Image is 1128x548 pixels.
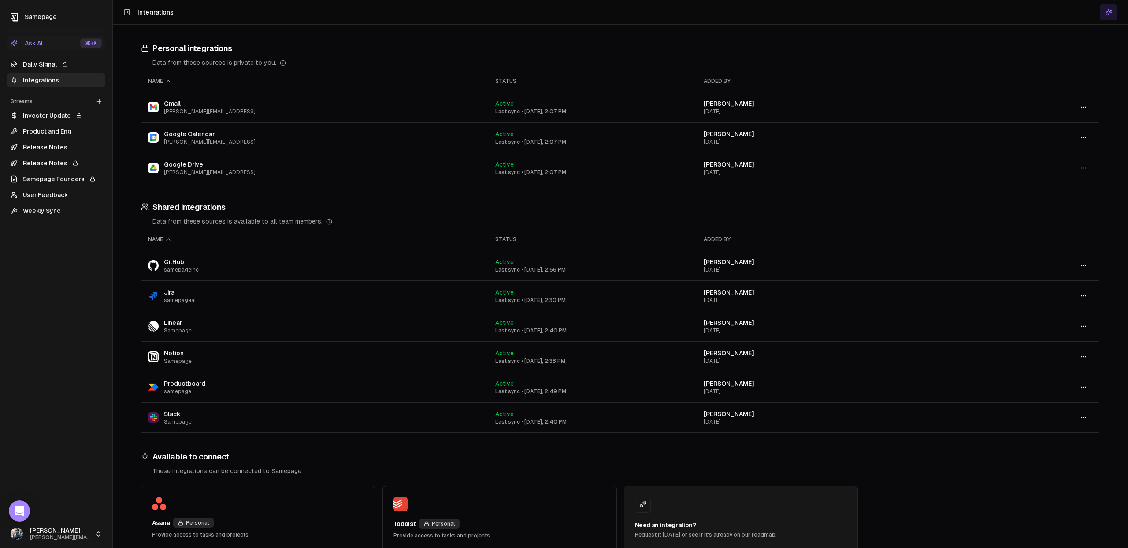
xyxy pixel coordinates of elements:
[152,518,170,527] div: Asana
[164,288,196,297] span: Jira
[11,528,23,540] img: 1695405595226.jpeg
[393,497,408,511] img: Todoist
[148,351,159,362] img: Notion
[495,327,690,334] div: Last sync • [DATE], 2:40 PM
[164,410,192,418] span: Slack
[704,380,754,387] span: [PERSON_NAME]
[148,102,159,112] img: Gmail
[495,289,514,296] span: Active
[704,418,967,425] div: [DATE]
[495,266,690,273] div: Last sync • [DATE], 2:56 PM
[495,410,514,418] span: Active
[704,358,967,365] div: [DATE]
[7,94,105,108] div: Streams
[164,297,196,304] span: samepageai
[164,99,256,108] span: Gmail
[7,57,105,71] a: Daily Signal
[141,42,1099,55] h3: Personal integrations
[141,201,1099,213] h3: Shared integrations
[7,108,105,123] a: Investor Update
[704,138,967,145] div: [DATE]
[495,161,514,168] span: Active
[164,169,256,176] span: [PERSON_NAME][EMAIL_ADDRESS]
[30,534,91,541] span: [PERSON_NAME][EMAIL_ADDRESS]
[704,258,754,265] span: [PERSON_NAME]
[11,39,47,48] div: Ask AI...
[7,188,105,202] a: User Feedback
[148,163,159,173] img: Google Drive
[704,388,967,395] div: [DATE]
[704,350,754,357] span: [PERSON_NAME]
[148,321,159,332] img: Linear
[7,73,105,87] a: Integrations
[9,500,30,522] div: Open Intercom Messenger
[495,297,690,304] div: Last sync • [DATE], 2:30 PM
[164,138,256,145] span: [PERSON_NAME][EMAIL_ADDRESS]
[148,412,159,423] img: Slack
[7,172,105,186] a: Samepage Founders
[704,108,967,115] div: [DATE]
[164,160,256,169] span: Google Drive
[704,266,967,273] div: [DATE]
[495,236,690,243] div: Status
[704,169,967,176] div: [DATE]
[152,531,364,538] div: Provide access to tasks and projects
[148,236,481,243] div: Name
[495,350,514,357] span: Active
[7,156,105,170] a: Release Notes
[141,451,1099,463] h3: Available to connect
[7,124,105,138] a: Product and Eng
[704,161,754,168] span: [PERSON_NAME]
[495,358,690,365] div: Last sync • [DATE], 2:38 PM
[495,319,514,326] span: Active
[80,38,102,48] div: ⌘ +K
[704,410,754,418] span: [PERSON_NAME]
[704,319,754,326] span: [PERSON_NAME]
[164,379,205,388] span: Productboard
[137,8,174,17] h1: Integrations
[148,260,159,270] img: GitHub
[495,108,690,115] div: Last sync • [DATE], 2:07 PM
[704,78,967,85] div: Added by
[495,380,514,387] span: Active
[393,532,606,539] div: Provide access to tasks and projects
[164,108,256,115] span: [PERSON_NAME][EMAIL_ADDRESS]
[495,130,514,138] span: Active
[7,204,105,218] a: Weekly Sync
[495,169,690,176] div: Last sync • [DATE], 2:07 PM
[148,132,159,143] img: Google Calendar
[164,318,192,327] span: Linear
[7,140,105,154] a: Release Notes
[704,289,754,296] span: [PERSON_NAME]
[164,349,192,358] span: Notion
[152,58,1099,67] div: Data from these sources is private to you.
[495,100,514,107] span: Active
[704,327,967,334] div: [DATE]
[495,388,690,395] div: Last sync • [DATE], 2:49 PM
[148,78,481,85] div: Name
[495,78,690,85] div: Status
[173,518,214,528] div: Personal
[704,130,754,138] span: [PERSON_NAME]
[164,418,192,425] span: Samepage
[164,388,205,395] span: samepage
[635,531,847,538] div: Request it [DATE] or see if it's already on our roadmap.
[164,358,192,365] span: Samepage
[152,466,1099,475] div: These integrations can be connected to Samepage.
[7,36,105,50] button: Ask AI...⌘+K
[495,258,514,265] span: Active
[495,418,690,425] div: Last sync • [DATE], 2:40 PM
[704,100,754,107] span: [PERSON_NAME]
[152,497,166,510] img: Asana
[704,236,967,243] div: Added by
[635,521,847,529] div: Need an integration?
[164,327,192,334] span: Samepage
[393,519,416,528] div: Todoist
[164,130,256,138] span: Google Calendar
[704,297,967,304] div: [DATE]
[7,523,105,544] button: [PERSON_NAME][PERSON_NAME][EMAIL_ADDRESS]
[148,291,159,301] img: Jira
[164,266,199,273] span: samepageinc
[495,138,690,145] div: Last sync • [DATE], 2:07 PM
[419,519,460,529] div: Personal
